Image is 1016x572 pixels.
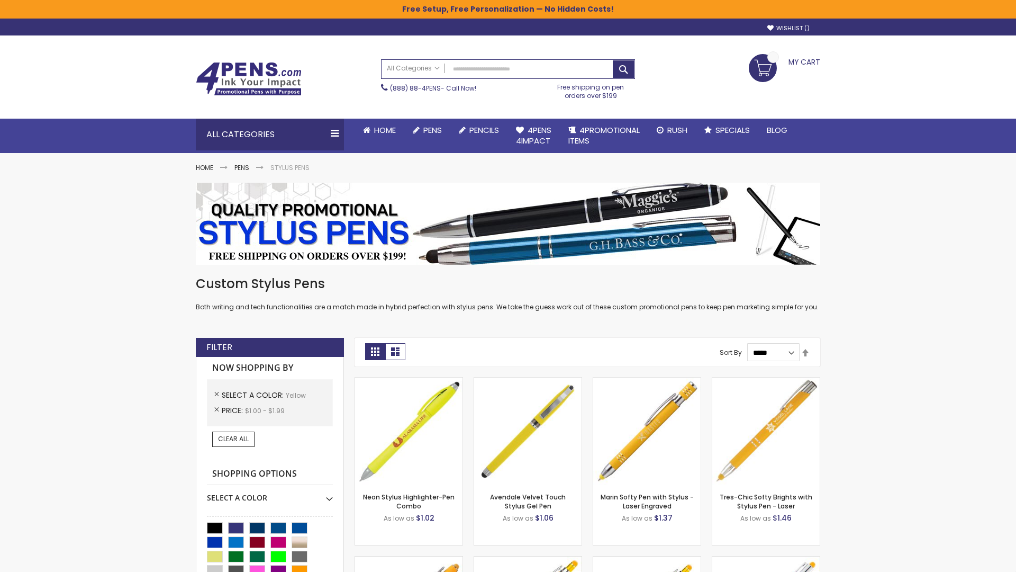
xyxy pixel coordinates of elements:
[245,406,285,415] span: $1.00 - $1.99
[416,513,434,523] span: $1.02
[374,124,396,136] span: Home
[218,434,249,443] span: Clear All
[648,119,696,142] a: Rush
[516,124,551,146] span: 4Pens 4impact
[270,163,310,172] strong: Stylus Pens
[286,391,306,400] span: Yellow
[404,119,450,142] a: Pens
[667,124,687,136] span: Rush
[222,405,245,416] span: Price
[355,378,462,485] img: Neon Stylus Highlighter-Pen Combo-Yellow
[365,343,385,360] strong: Grid
[390,84,476,93] span: - Call Now!
[720,348,742,357] label: Sort By
[773,513,792,523] span: $1.46
[206,342,232,353] strong: Filter
[601,493,694,510] a: Marin Softy Pen with Stylus - Laser Engraved
[547,79,636,100] div: Free shipping on pen orders over $199
[712,377,820,386] a: Tres-Chic Softy Brights with Stylus Pen - Laser-Yellow
[535,513,554,523] span: $1.06
[390,84,441,93] a: (888) 88-4PENS
[207,463,333,486] strong: Shopping Options
[593,556,701,565] a: Phoenix Softy Brights Gel with Stylus Pen - Laser-Yellow
[423,124,442,136] span: Pens
[355,119,404,142] a: Home
[196,119,344,150] div: All Categories
[196,62,302,96] img: 4Pens Custom Pens and Promotional Products
[212,432,255,446] a: Clear All
[507,119,560,153] a: 4Pens4impact
[490,493,566,510] a: Avendale Velvet Touch Stylus Gel Pen
[469,124,499,136] span: Pencils
[384,514,414,523] span: As low as
[758,119,796,142] a: Blog
[568,124,640,146] span: 4PROMOTIONAL ITEMS
[696,119,758,142] a: Specials
[715,124,750,136] span: Specials
[740,514,771,523] span: As low as
[712,378,820,485] img: Tres-Chic Softy Brights with Stylus Pen - Laser-Yellow
[622,514,652,523] span: As low as
[363,493,455,510] a: Neon Stylus Highlighter-Pen Combo
[196,275,820,292] h1: Custom Stylus Pens
[207,485,333,503] div: Select A Color
[654,513,673,523] span: $1.37
[207,357,333,379] strong: Now Shopping by
[474,378,582,485] img: Avendale Velvet Touch Stylus Gel Pen-Yellow
[560,119,648,153] a: 4PROMOTIONALITEMS
[712,556,820,565] a: Tres-Chic Softy with Stylus Top Pen - ColorJet-Yellow
[196,183,820,265] img: Stylus Pens
[593,378,701,485] img: Marin Softy Pen with Stylus - Laser Engraved-Yellow
[720,493,812,510] a: Tres-Chic Softy Brights with Stylus Pen - Laser
[355,377,462,386] a: Neon Stylus Highlighter-Pen Combo-Yellow
[196,275,820,312] div: Both writing and tech functionalities are a match made in hybrid perfection with stylus pens. We ...
[593,377,701,386] a: Marin Softy Pen with Stylus - Laser Engraved-Yellow
[474,377,582,386] a: Avendale Velvet Touch Stylus Gel Pen-Yellow
[767,24,810,32] a: Wishlist
[450,119,507,142] a: Pencils
[355,556,462,565] a: Ellipse Softy Brights with Stylus Pen - Laser-Yellow
[767,124,787,136] span: Blog
[382,60,445,77] a: All Categories
[222,390,286,400] span: Select A Color
[234,163,249,172] a: Pens
[196,163,213,172] a: Home
[503,514,533,523] span: As low as
[474,556,582,565] a: Phoenix Softy Brights with Stylus Pen - Laser-Yellow
[387,64,440,73] span: All Categories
